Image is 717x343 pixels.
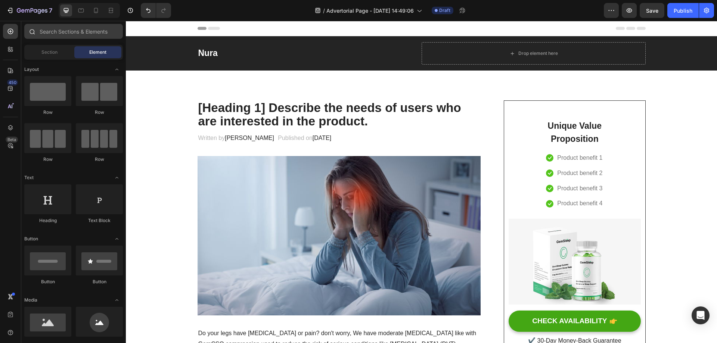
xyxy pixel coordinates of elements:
img: Alt Image [72,135,355,294]
div: Button [24,278,71,285]
p: Product benefit 3 [431,162,477,173]
p: Unique Value Proposition [417,99,481,124]
div: Drop element here [392,29,432,35]
img: Alt Image [383,198,515,284]
p: Written by [72,112,150,123]
span: Toggle open [111,172,123,184]
div: 450 [7,79,18,85]
input: Search Sections & Elements [24,24,123,39]
span: Toggle open [111,63,123,75]
p: [Heading 1] Describe the needs of users who are interested in the product. [72,80,354,107]
div: Row [24,109,71,116]
div: Row [76,109,123,116]
span: Element [89,49,106,56]
span: Advertorial Page - [DATE] 14:49:06 [326,7,414,15]
div: Undo/Redo [141,3,171,18]
span: Button [24,236,38,242]
span: Save [646,7,658,14]
p: Product benefit 4 [431,177,477,188]
span: / [323,7,325,15]
p: Product benefit 2 [431,147,477,158]
span: Toggle open [111,294,123,306]
span: Draft [439,7,450,14]
div: Beta [6,137,18,143]
button: Save [640,3,664,18]
p: Do your legs have [MEDICAL_DATA] or pain? don't worry, We have moderate [MEDICAL_DATA] like with ... [72,307,354,339]
span: [PERSON_NAME] [99,114,148,120]
div: Publish [674,7,692,15]
button: 7 [3,3,56,18]
p: Published on [152,112,205,123]
span: Section [41,49,58,56]
div: Heading [24,217,71,224]
p: ✔️ 30-Day Money-Back Guarantee [384,315,514,325]
span: Toggle open [111,233,123,245]
div: Button [76,278,123,285]
p: 7 [49,6,52,15]
div: Open Intercom Messenger [692,306,710,324]
span: Layout [24,66,39,73]
span: [DATE] [187,114,205,120]
button: CHECK AVAILABILITY [383,290,515,311]
span: Media [24,297,37,303]
div: CHECK AVAILABILITY [406,296,481,305]
div: Text Block [76,217,123,224]
button: Publish [667,3,699,18]
span: Text [24,174,34,181]
iframe: Design area [126,21,717,343]
p: Product benefit 1 [431,132,477,143]
div: Row [24,156,71,163]
div: Row [76,156,123,163]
